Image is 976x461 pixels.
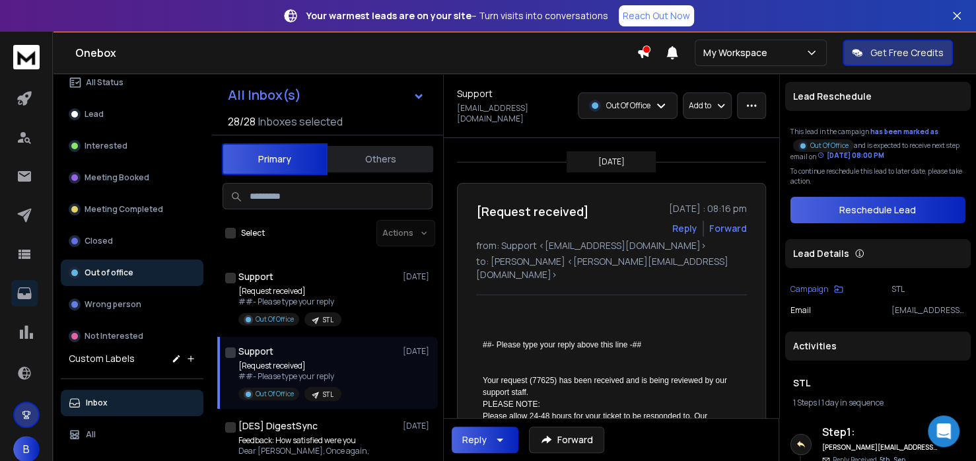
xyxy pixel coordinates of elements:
button: Closed [61,228,203,254]
p: from: Support <[EMAIL_ADDRESS][DOMAIN_NAME]> [476,239,747,252]
h6: [PERSON_NAME][EMAIL_ADDRESS][DOMAIN_NAME] [822,443,938,452]
strong: Your warmest leads are on your site [306,9,471,22]
p: [EMAIL_ADDRESS][DOMAIN_NAME] [457,103,570,124]
span: has been marked as [870,127,938,136]
div: This lead in the campaign and is expected to receive next step email on [790,127,965,161]
p: ##- Please type your reply [238,297,341,307]
p: [DATE] [403,271,433,282]
div: Activities [785,332,971,361]
p: Feedback: How satisfied were you [238,435,369,446]
p: [Request received] [238,286,341,297]
div: Forward [709,222,747,235]
p: Interested [85,141,127,151]
p: Reach Out Now [623,9,690,22]
p: – Turn visits into conversations [306,9,608,22]
button: Out of office [61,260,203,286]
p: Meeting Completed [85,204,163,215]
h1: [DES] DigestSync [238,419,318,433]
p: to: [PERSON_NAME] <[PERSON_NAME][EMAIL_ADDRESS][DOMAIN_NAME]> [476,255,747,281]
p: STL [891,284,965,295]
button: Meeting Completed [61,196,203,223]
button: Forward [529,427,604,453]
p: [DATE] : 08:16 pm [669,202,747,215]
button: All Inbox(s) [217,82,435,108]
p: ##- Please type your reply [238,371,341,382]
p: Campaign [790,284,829,295]
button: Lead [61,101,203,127]
p: All [86,429,96,440]
p: Get Free Credits [870,46,944,59]
p: Email [790,305,811,316]
button: All [61,421,203,448]
img: logo [13,45,40,69]
p: Wrong person [85,299,141,310]
button: Meeting Booked [61,164,203,191]
p: Not Interested [85,331,143,341]
p: Lead Reschedule [793,90,872,103]
p: STL [323,315,333,325]
button: Reply [452,427,518,453]
p: Lead Details [793,247,849,260]
button: Not Interested [61,323,203,349]
button: Campaign [790,284,843,295]
label: Select [241,228,265,238]
p: [DATE] [403,421,433,431]
p: [EMAIL_ADDRESS][DOMAIN_NAME] [891,305,965,316]
button: Interested [61,133,203,159]
div: ##- Please type your reply above this line -## [483,339,730,351]
p: [Request received] [238,361,341,371]
p: My Workspace [703,46,773,59]
p: Please allow 24-48 hours for your ticket to be responded to. Our normal business hours are [DATE]... [483,410,730,458]
span: 1 day in sequence [821,397,884,408]
p: Out Of Office [810,141,849,151]
p: Inbox [86,398,108,408]
p: To continue reschedule this lead to later date, please take action. [790,166,965,186]
h1: [Request received] [476,202,589,221]
p: Dear [PERSON_NAME], Once again, [238,446,369,456]
p: Lead [85,109,104,120]
a: Reach Out Now [619,5,694,26]
p: STL [323,390,333,400]
p: [DATE] [403,346,433,357]
button: Others [328,145,433,174]
div: | [793,398,963,408]
p: PLEASE NOTE: [483,398,730,410]
p: Meeting Booked [85,172,149,183]
p: Your request (77625) has been received and is being reviewed by our support staff. [483,374,730,398]
p: Out Of Office [606,100,650,111]
div: Open Intercom Messenger [928,415,959,447]
h1: Onebox [75,45,637,61]
button: Reply [672,222,697,235]
button: Wrong person [61,291,203,318]
p: Closed [85,236,113,246]
h1: Support [457,87,493,100]
button: Get Free Credits [843,40,953,66]
h1: Support [238,345,273,358]
p: All Status [86,77,123,88]
p: Add to [689,100,711,111]
div: [DATE] 08:00 PM [818,151,884,160]
button: Reschedule Lead [790,197,965,223]
h3: Custom Labels [69,352,135,365]
h6: Step 1 : [822,424,938,440]
h3: Inboxes selected [258,114,343,129]
div: Reply [462,433,487,446]
button: All Status [61,69,203,96]
button: Inbox [61,390,203,416]
span: 1 Steps [793,397,817,408]
h1: Support [238,270,273,283]
h1: STL [793,376,963,390]
p: Out Of Office [256,389,294,399]
p: Out of office [85,267,133,278]
p: Out Of Office [256,314,294,324]
span: 28 / 28 [228,114,256,129]
p: [DATE] [598,157,625,167]
button: Primary [222,143,328,175]
h1: All Inbox(s) [228,89,301,102]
